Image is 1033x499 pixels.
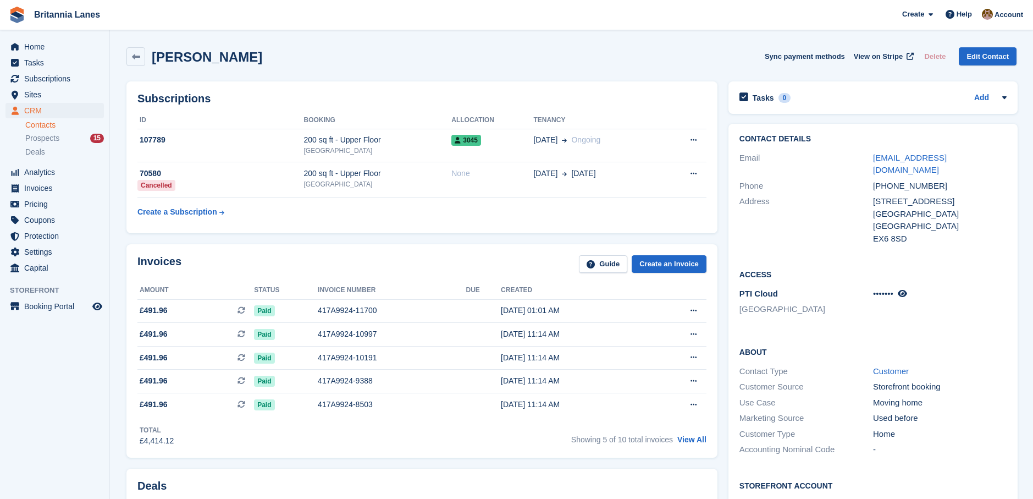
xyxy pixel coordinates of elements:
a: menu [5,244,104,260]
th: Invoice number [318,282,466,299]
span: Create [902,9,924,20]
span: £491.96 [140,352,168,364]
span: Capital [24,260,90,276]
a: menu [5,55,104,70]
div: [DATE] 11:14 AM [501,375,649,387]
a: menu [5,228,104,244]
button: Delete [920,47,950,65]
div: 70580 [137,168,304,179]
a: menu [5,260,104,276]
a: Preview store [91,300,104,313]
th: Created [501,282,649,299]
span: Protection [24,228,90,244]
th: Booking [304,112,452,129]
div: 417A9924-9388 [318,375,466,387]
a: Prospects 15 [25,133,104,144]
span: Help [957,9,972,20]
span: Paid [254,305,274,316]
div: [GEOGRAPHIC_DATA] [304,146,452,156]
h2: Subscriptions [137,92,706,105]
div: Home [873,428,1007,441]
span: Ongoing [571,135,600,144]
th: Due [466,282,501,299]
div: 0 [778,93,791,103]
div: 15 [90,134,104,143]
h2: [PERSON_NAME] [152,50,262,64]
span: [DATE] [533,134,557,146]
div: [DATE] 11:14 AM [501,328,649,340]
div: Email [739,152,873,177]
img: Admin [982,9,993,20]
li: [GEOGRAPHIC_DATA] [739,303,873,316]
span: 3045 [451,135,481,146]
div: [PHONE_NUMBER] [873,180,1007,193]
div: 200 sq ft - Upper Floor [304,134,452,146]
span: Paid [254,353,274,364]
span: Paid [254,376,274,387]
a: Create a Subscription [137,202,224,222]
span: Subscriptions [24,71,90,86]
th: Allocation [451,112,533,129]
a: menu [5,71,104,86]
a: Add [974,92,989,105]
a: Create an Invoice [632,255,706,273]
a: menu [5,180,104,196]
div: Accounting Nominal Code [739,443,873,456]
div: [DATE] 01:01 AM [501,305,649,316]
span: Invoices [24,180,90,196]
div: [DATE] 11:14 AM [501,352,649,364]
div: Create a Subscription [137,206,217,218]
div: Cancelled [137,180,175,191]
div: Phone [739,180,873,193]
span: Deals [25,147,45,157]
div: [GEOGRAPHIC_DATA] [873,220,1007,233]
h2: About [739,346,1007,357]
span: £491.96 [140,375,168,387]
div: EX6 8SD [873,233,1007,245]
div: Address [739,195,873,245]
a: Edit Contact [959,47,1017,65]
div: Contact Type [739,365,873,378]
a: menu [5,299,104,314]
a: Contacts [25,120,104,130]
div: 417A9924-10191 [318,352,466,364]
div: 107789 [137,134,304,146]
div: 200 sq ft - Upper Floor [304,168,452,179]
div: [STREET_ADDRESS] [873,195,1007,208]
th: Status [254,282,318,299]
a: menu [5,196,104,212]
button: Sync payment methods [765,47,845,65]
img: stora-icon-8386f47178a22dfd0bd8f6a31ec36ba5ce8667c1dd55bd0f319d3a0aa187defe.svg [9,7,25,23]
span: £491.96 [140,399,168,410]
div: - [873,443,1007,456]
th: Amount [137,282,254,299]
span: View on Stripe [854,51,903,62]
span: Storefront [10,285,109,296]
th: ID [137,112,304,129]
a: Deals [25,146,104,158]
h2: Contact Details [739,135,1007,144]
span: Tasks [24,55,90,70]
h2: Tasks [753,93,774,103]
div: Customer Type [739,428,873,441]
div: Use Case [739,397,873,409]
span: Pricing [24,196,90,212]
div: Total [140,425,174,435]
a: Guide [579,255,627,273]
span: Sites [24,87,90,102]
span: CRM [24,103,90,118]
a: menu [5,164,104,180]
span: [DATE] [533,168,557,179]
span: ••••••• [873,289,893,298]
span: [DATE] [571,168,595,179]
h2: Deals [137,480,167,492]
h2: Storefront Account [739,480,1007,491]
div: [DATE] 11:14 AM [501,399,649,410]
a: View All [677,435,706,444]
a: [EMAIL_ADDRESS][DOMAIN_NAME] [873,153,947,175]
span: Account [995,9,1023,20]
span: Analytics [24,164,90,180]
div: £4,414.12 [140,435,174,447]
div: Moving home [873,397,1007,409]
h2: Invoices [137,255,181,273]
